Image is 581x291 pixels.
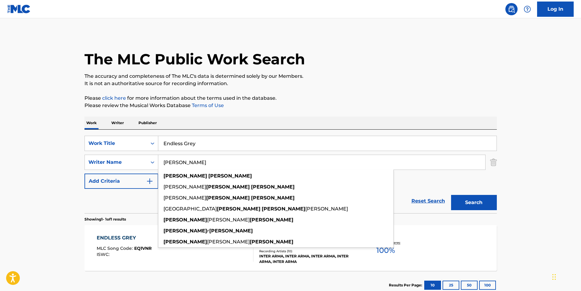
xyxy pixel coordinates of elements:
img: help [524,5,531,13]
strong: [PERSON_NAME] [251,184,295,190]
span: MLC Song Code : [97,246,134,251]
p: The accuracy and completeness of The MLC's data is determined solely by our Members. [84,73,497,80]
strong: [PERSON_NAME] [262,206,305,212]
div: Drag [552,268,556,286]
span: [PERSON_NAME] [163,184,206,190]
button: 50 [461,281,478,290]
p: Publisher [137,117,159,129]
span: [PERSON_NAME] [207,239,250,245]
a: Reset Search [408,194,448,208]
form: Search Form [84,136,497,213]
p: Results Per Page: [389,282,424,288]
p: Please for more information about the terms used in the database. [84,95,497,102]
div: Work Title [88,140,143,147]
h1: The MLC Public Work Search [84,50,305,68]
strong: [PERSON_NAME] [163,228,207,234]
span: EQ1VNR [134,246,152,251]
span: [PERSON_NAME] [207,217,250,223]
strong: [PERSON_NAME] [217,206,260,212]
strong: [PERSON_NAME] [250,239,293,245]
button: Add Criteria [84,174,158,189]
img: search [508,5,515,13]
button: 100 [479,281,496,290]
button: 25 [443,281,459,290]
span: [GEOGRAPHIC_DATA] [163,206,217,212]
strong: [PERSON_NAME] [206,195,250,201]
span: [PERSON_NAME] [305,206,348,212]
div: INTER ARMA, INTER ARMA, INTER ARMA, INTER ARMA, INTER ARMA [259,253,351,264]
div: Help [521,3,533,15]
button: 10 [424,281,441,290]
div: Recording Artists ( 10 ) [259,249,351,253]
p: Showing 1 - 1 of 1 results [84,217,126,222]
strong: [PERSON_NAME] [209,228,253,234]
strong: [PERSON_NAME] [208,173,252,179]
strong: [PERSON_NAME] [163,217,207,223]
a: Log In [537,2,574,17]
a: Terms of Use [191,102,224,108]
span: 100 % [376,245,395,256]
p: It is not an authoritative source for recording information. [84,80,497,87]
a: ENDLESS GREYMLC Song Code:EQ1VNRISWC:Writers (5)[PERSON_NAME], [PERSON_NAME], [PERSON_NAME], [PER... [84,225,497,271]
div: Writer Name [88,159,143,166]
img: 9d2ae6d4665cec9f34b9.svg [146,178,153,185]
strong: [PERSON_NAME] [163,239,207,245]
strong: [PERSON_NAME] [206,184,250,190]
a: Public Search [505,3,518,15]
p: Work [84,117,99,129]
img: MLC Logo [7,5,31,13]
div: ENDLESS GREY [97,234,152,242]
strong: [PERSON_NAME] [251,195,295,201]
a: click here [102,95,126,101]
img: Delete Criterion [490,155,497,170]
p: Writer [109,117,126,129]
strong: [PERSON_NAME] [250,217,293,223]
iframe: Chat Widget [551,262,581,291]
button: Search [451,195,497,210]
span: ISWC : [97,252,111,257]
strong: [PERSON_NAME] [163,173,207,179]
span: r [207,228,209,234]
p: Please review the Musical Works Database [84,102,497,109]
span: [PERSON_NAME] [163,195,206,201]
